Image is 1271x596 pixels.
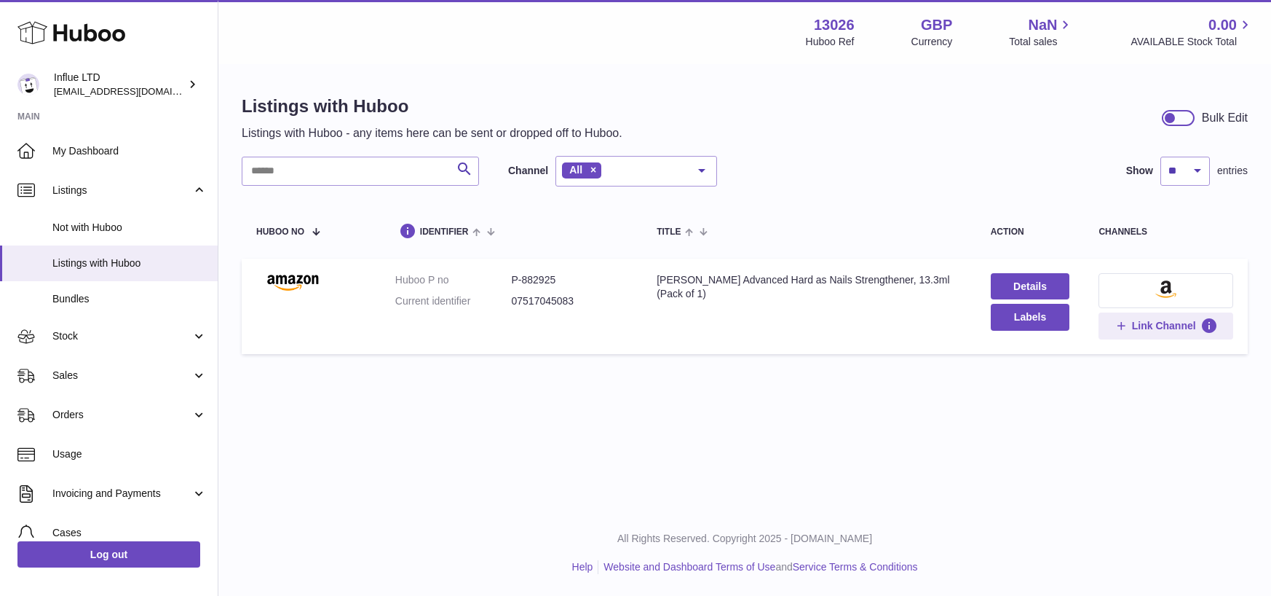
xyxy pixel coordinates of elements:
[569,164,582,176] span: All
[1098,227,1233,237] div: channels
[256,273,329,291] img: Sally Hansen Advanced Hard as Nails Strengthener, 13.3ml (Pack of 1)
[921,15,952,35] strong: GBP
[1126,164,1153,178] label: Show
[242,125,622,141] p: Listings with Huboo - any items here can be sent or dropped off to Huboo.
[508,164,548,178] label: Channel
[1208,15,1237,35] span: 0.00
[395,273,512,287] dt: Huboo P no
[52,292,207,306] span: Bundles
[1028,15,1057,35] span: NaN
[52,184,191,197] span: Listings
[991,227,1070,237] div: action
[1202,110,1248,126] div: Bulk Edit
[657,227,681,237] span: title
[1217,164,1248,178] span: entries
[603,561,775,573] a: Website and Dashboard Terms of Use
[1155,281,1176,298] img: amazon-small.png
[54,85,214,97] span: [EMAIL_ADDRESS][DOMAIN_NAME]
[1098,313,1233,339] button: Link Channel
[52,526,207,540] span: Cases
[1131,15,1254,49] a: 0.00 AVAILABLE Stock Total
[1131,35,1254,49] span: AVAILABLE Stock Total
[242,95,622,118] h1: Listings with Huboo
[420,227,469,237] span: identifier
[52,221,207,235] span: Not with Huboo
[1132,319,1196,332] span: Link Channel
[512,294,628,308] dd: 07517045083
[52,329,191,343] span: Stock
[52,144,207,158] span: My Dashboard
[1009,15,1074,49] a: NaN Total sales
[793,561,918,573] a: Service Terms & Conditions
[512,273,628,287] dd: P-882925
[17,541,200,568] a: Log out
[814,15,855,35] strong: 13026
[991,304,1070,330] button: Labels
[1009,35,1074,49] span: Total sales
[991,273,1070,299] a: Details
[911,35,953,49] div: Currency
[256,227,304,237] span: Huboo no
[52,408,191,422] span: Orders
[230,532,1259,546] p: All Rights Reserved. Copyright 2025 - [DOMAIN_NAME]
[52,256,207,270] span: Listings with Huboo
[572,561,593,573] a: Help
[598,560,917,574] li: and
[52,487,191,501] span: Invoicing and Payments
[806,35,855,49] div: Huboo Ref
[52,447,207,461] span: Usage
[52,369,191,383] span: Sales
[395,294,512,308] dt: Current identifier
[17,74,39,95] img: internalAdmin-13026@internal.huboo.com
[657,273,962,301] div: [PERSON_NAME] Advanced Hard as Nails Strengthener, 13.3ml (Pack of 1)
[54,71,185,98] div: Influe LTD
